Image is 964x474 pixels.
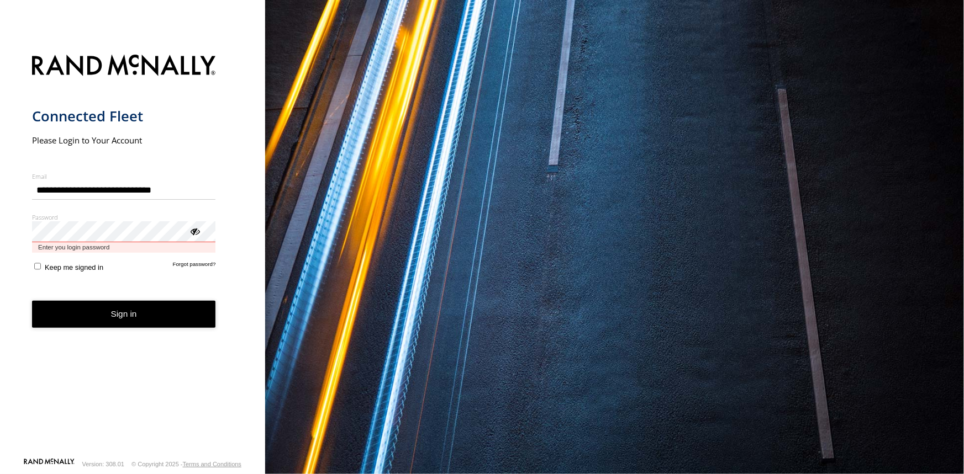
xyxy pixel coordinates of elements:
div: ViewPassword [189,225,200,236]
div: © Copyright 2025 - [131,461,241,467]
button: Sign in [32,301,216,328]
span: Keep me signed in [45,263,103,271]
a: Forgot password? [173,261,216,271]
div: Version: 308.01 [82,461,124,467]
label: Email [32,172,216,180]
img: Rand McNally [32,52,216,81]
span: Enter you login password [32,242,216,253]
a: Terms and Conditions [183,461,241,467]
input: Keep me signed in [34,263,41,270]
a: Visit our Website [24,459,75,470]
h1: Connected Fleet [32,107,216,125]
label: Password [32,213,216,221]
form: main [32,48,234,457]
h2: Please Login to Your Account [32,135,216,146]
